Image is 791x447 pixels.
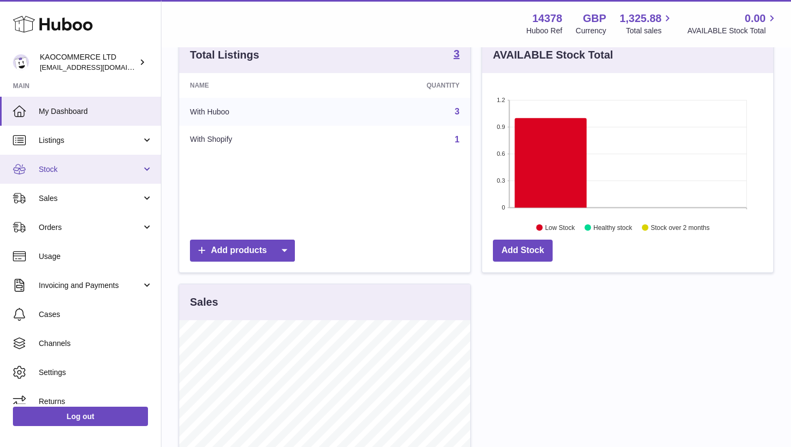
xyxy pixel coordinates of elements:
[576,26,606,36] div: Currency
[626,26,674,36] span: Total sales
[497,97,505,103] text: 1.2
[39,280,142,291] span: Invoicing and Payments
[179,73,336,98] th: Name
[545,223,575,231] text: Low Stock
[39,309,153,320] span: Cases
[39,164,142,175] span: Stock
[455,135,460,144] a: 1
[179,126,336,154] td: With Shopify
[502,204,505,211] text: 0
[39,222,142,233] span: Orders
[651,223,709,231] text: Stock over 2 months
[620,11,662,26] span: 1,325.88
[620,11,674,36] a: 1,325.88 Total sales
[190,295,218,309] h3: Sales
[497,124,505,130] text: 0.9
[594,223,633,231] text: Healthy stock
[39,338,153,349] span: Channels
[583,11,606,26] strong: GBP
[454,48,460,61] a: 3
[497,150,505,157] text: 0.6
[39,106,153,117] span: My Dashboard
[493,48,613,62] h3: AVAILABLE Stock Total
[39,396,153,407] span: Returns
[532,11,562,26] strong: 14378
[39,251,153,262] span: Usage
[190,48,259,62] h3: Total Listings
[39,367,153,378] span: Settings
[13,54,29,70] img: hello@lunera.co.uk
[40,52,137,73] div: KAOCOMMERCE LTD
[39,193,142,204] span: Sales
[745,11,766,26] span: 0.00
[526,26,562,36] div: Huboo Ref
[455,107,460,116] a: 3
[454,48,460,59] strong: 3
[40,63,158,71] span: [EMAIL_ADDRESS][DOMAIN_NAME]
[13,407,148,426] a: Log out
[39,135,142,146] span: Listings
[687,26,778,36] span: AVAILABLE Stock Total
[179,98,336,126] td: With Huboo
[687,11,778,36] a: 0.00 AVAILABLE Stock Total
[493,240,553,262] a: Add Stock
[190,240,295,262] a: Add products
[497,177,505,184] text: 0.3
[336,73,470,98] th: Quantity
